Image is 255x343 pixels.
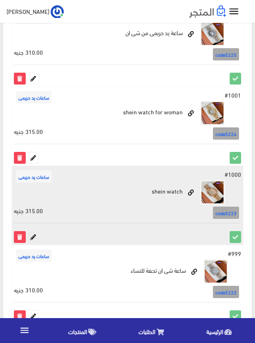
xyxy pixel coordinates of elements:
[213,127,239,140] span: code5224
[12,7,244,87] td: ساعة يد حريمى من شى ان
[225,89,241,101] span: #1001
[16,249,51,262] span: ساعات يد حريمى
[49,320,120,341] a: المنتجات
[213,286,239,298] span: code5222
[225,168,241,180] span: #1000
[187,320,255,341] a: الرئيسية
[213,207,239,219] span: code5223
[14,205,43,216] span: 315.00 جنيه
[200,101,225,125] img: shein-watch-for-woman.jpg
[10,287,41,318] iframe: Drift Widget Chat Controller
[139,326,155,336] span: الطلبات
[12,245,244,324] td: ساعة شى ان تحفة للنساء
[14,125,43,137] span: 315.00 جنيه
[7,5,64,18] a: ... [PERSON_NAME]
[206,326,223,336] span: الرئيسية
[16,170,51,183] span: ساعات يد حريمى
[51,5,64,18] img: ...
[7,6,49,16] span: [PERSON_NAME]
[204,259,228,284] img: saaa-sh-an-thf-llnsaaa.jpg
[200,22,225,46] img: saaa-yd-hrym-mn-sh-an.jpg
[228,247,241,259] span: #999
[14,46,43,58] span: 310.00 جنيه
[12,166,244,245] td: shein watch
[16,91,51,103] span: ساعات يد حريمى
[12,87,244,166] td: shein watch for woman
[120,320,188,341] a: الطلبات
[200,180,225,205] img: shein-watch.jpg
[189,5,226,18] img: .
[19,325,30,336] i: 
[213,48,239,60] span: code5225
[14,284,43,296] span: 310.00 جنيه
[68,326,87,336] span: المنتجات
[228,6,240,18] i: 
